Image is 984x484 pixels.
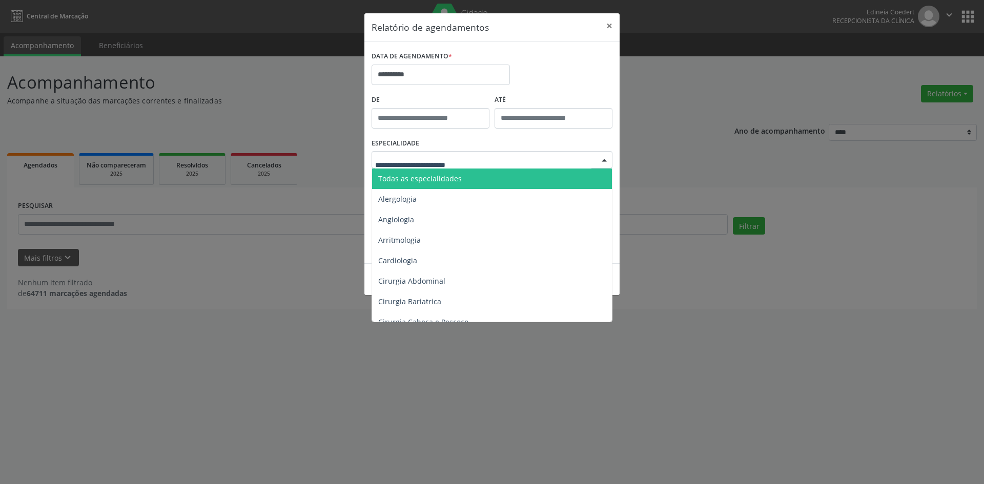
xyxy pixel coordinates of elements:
span: Alergologia [378,194,417,204]
button: Close [599,13,620,38]
span: Cirurgia Abdominal [378,276,445,286]
label: De [372,92,489,108]
span: Cirurgia Bariatrica [378,297,441,306]
span: Arritmologia [378,235,421,245]
span: Angiologia [378,215,414,224]
h5: Relatório de agendamentos [372,20,489,34]
span: Cardiologia [378,256,417,265]
label: ATÉ [495,92,612,108]
span: Cirurgia Cabeça e Pescoço [378,317,468,327]
label: ESPECIALIDADE [372,136,419,152]
label: DATA DE AGENDAMENTO [372,49,452,65]
span: Todas as especialidades [378,174,462,183]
